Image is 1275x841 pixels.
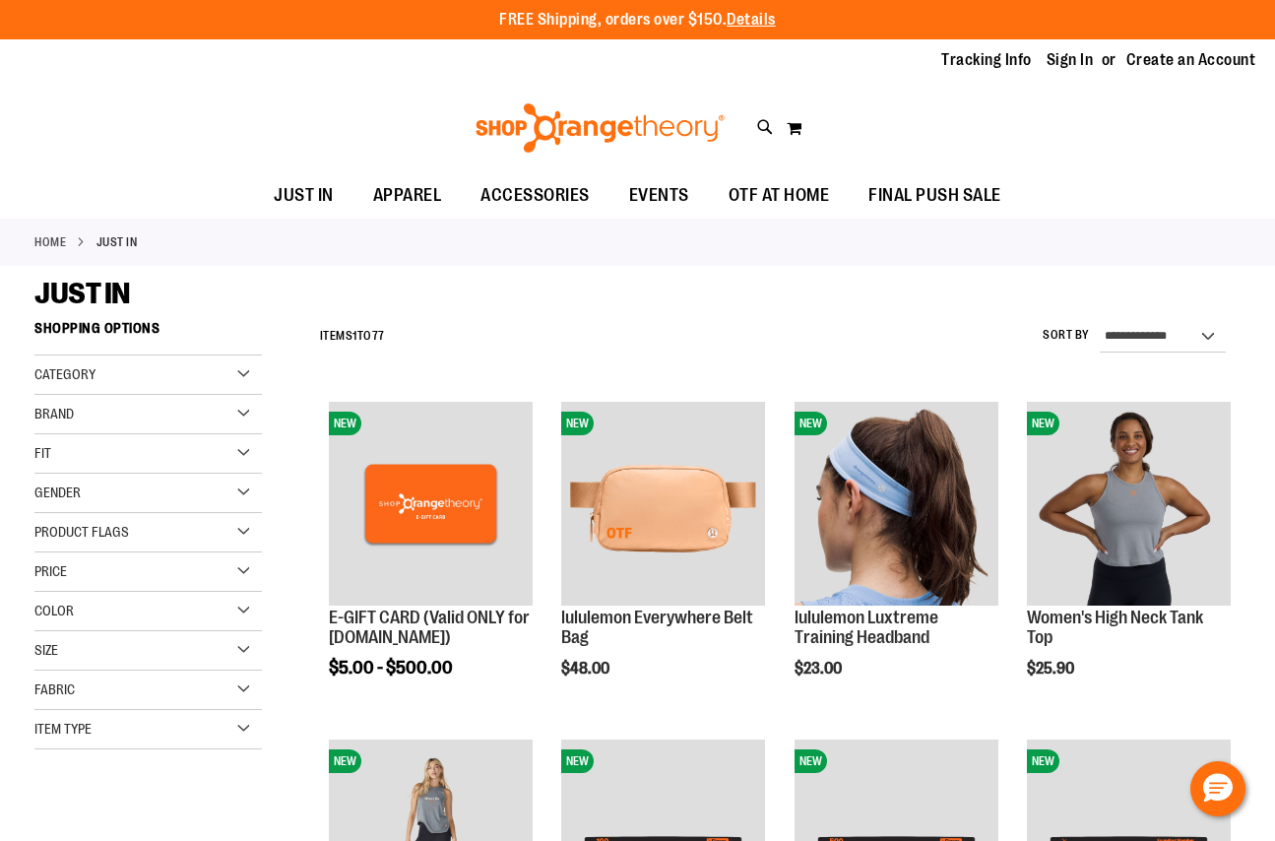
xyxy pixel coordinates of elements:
span: Category [34,366,96,382]
a: lululemon Everywhere Belt Bag [561,608,753,647]
span: NEW [329,749,361,773]
div: product [551,392,775,727]
a: lululemon Everywhere Belt Bag NEW [561,402,765,609]
span: Color [34,603,74,618]
label: Sort By [1043,327,1090,344]
span: FINAL PUSH SALE [868,173,1001,218]
img: E-GIFT CARD (Valid ONLY for ShopOrangetheory.com) [329,402,533,606]
a: E-GIFT CARD (Valid ONLY for ShopOrangetheory.com)NEW [329,402,533,609]
div: product [785,392,1008,727]
span: Price [34,563,67,579]
span: 1 [352,329,357,343]
span: NEW [561,749,594,773]
a: Details [727,11,776,29]
a: Home [34,233,66,251]
div: product [1017,392,1241,727]
a: lululemon Luxtreme Training Headband [795,608,938,647]
a: JUST IN [254,173,353,218]
span: NEW [795,749,827,773]
a: ACCESSORIES [461,173,609,219]
span: $48.00 [561,660,612,678]
span: APPAREL [373,173,442,218]
span: JUST IN [34,277,130,310]
a: Tracking Info [941,49,1032,71]
a: Sign In [1047,49,1094,71]
a: lululemon Luxtreme Training HeadbandNEW [795,402,998,609]
strong: Shopping Options [34,311,262,356]
strong: JUST IN [96,233,138,251]
a: FINAL PUSH SALE [849,173,1021,219]
a: E-GIFT CARD (Valid ONLY for [DOMAIN_NAME]) [329,608,530,647]
a: Image of Womens BB High Neck Tank GreyNEW [1027,402,1231,609]
h2: Items to [320,321,385,352]
div: product [319,392,542,727]
span: Fit [34,445,51,461]
span: Product Flags [34,524,129,540]
img: lululemon Everywhere Belt Bag [561,402,765,606]
a: Create an Account [1126,49,1256,71]
span: EVENTS [629,173,689,218]
span: $25.90 [1027,660,1077,678]
img: Shop Orangetheory [473,103,728,153]
span: ACCESSORIES [480,173,590,218]
span: Size [34,642,58,658]
span: NEW [561,412,594,435]
img: lululemon Luxtreme Training Headband [795,402,998,606]
span: Item Type [34,721,92,737]
span: NEW [795,412,827,435]
span: Brand [34,406,74,421]
a: Women's High Neck Tank Top [1027,608,1203,647]
button: Hello, have a question? Let’s chat. [1190,761,1245,816]
span: Fabric [34,681,75,697]
span: 77 [372,329,385,343]
span: JUST IN [274,173,334,218]
span: NEW [1027,412,1059,435]
span: NEW [329,412,361,435]
a: OTF AT HOME [709,173,850,219]
img: Image of Womens BB High Neck Tank Grey [1027,402,1231,606]
a: EVENTS [609,173,709,219]
span: NEW [1027,749,1059,773]
span: $23.00 [795,660,845,678]
span: OTF AT HOME [729,173,830,218]
span: $5.00 - $500.00 [329,658,453,678]
a: APPAREL [353,173,462,219]
span: Gender [34,485,81,500]
p: FREE Shipping, orders over $150. [499,9,776,32]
